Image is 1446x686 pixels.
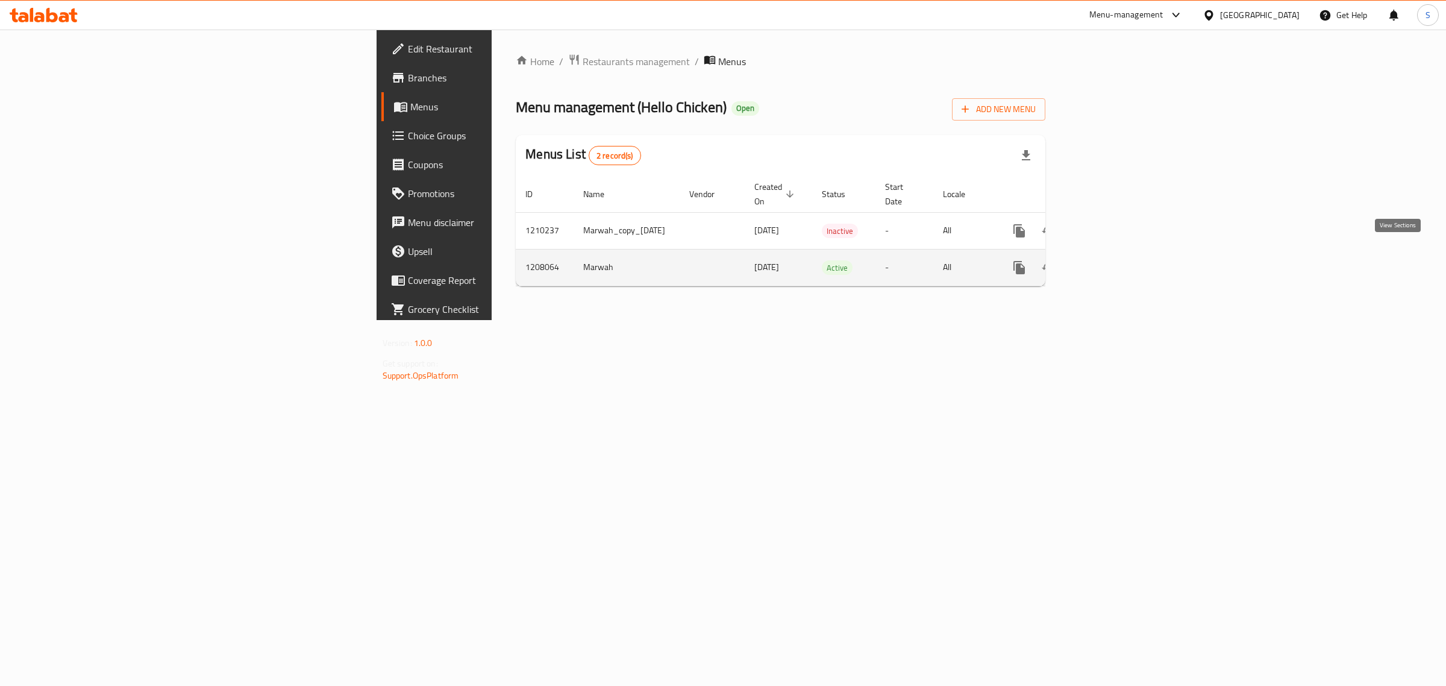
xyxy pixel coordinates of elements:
span: Branches [408,71,609,85]
span: Edit Restaurant [408,42,609,56]
button: more [1005,216,1034,245]
span: Get support on: [383,356,438,371]
button: more [1005,253,1034,282]
td: Marwah_copy_[DATE] [574,212,680,249]
a: Grocery Checklist [381,295,618,324]
span: Version: [383,335,412,351]
div: Total records count [589,146,641,165]
span: 1.0.0 [414,335,433,351]
a: Support.OpsPlatform [383,368,459,383]
span: Vendor [689,187,730,201]
span: ID [525,187,548,201]
span: Created On [754,180,798,209]
button: Add New Menu [952,98,1045,121]
td: All [933,212,995,249]
table: enhanced table [516,176,1130,286]
span: Choice Groups [408,128,609,143]
h2: Menus List [525,145,640,165]
span: Promotions [408,186,609,201]
a: Edit Restaurant [381,34,618,63]
td: - [875,212,933,249]
span: Name [583,187,620,201]
td: All [933,249,995,286]
span: Coverage Report [408,273,609,288]
div: Open [731,101,759,116]
span: Grocery Checklist [408,302,609,316]
span: Add New Menu [962,102,1036,117]
td: - [875,249,933,286]
th: Actions [995,176,1130,213]
span: Menus [410,99,609,114]
a: Restaurants management [568,54,690,69]
a: Menu disclaimer [381,208,618,237]
div: [GEOGRAPHIC_DATA] [1220,8,1300,22]
span: [DATE] [754,222,779,238]
span: S [1426,8,1430,22]
span: Restaurants management [583,54,690,69]
span: Menus [718,54,746,69]
span: Menu management ( Hello Chicken ) [516,93,727,121]
nav: breadcrumb [516,54,1045,69]
a: Upsell [381,237,618,266]
span: [DATE] [754,259,779,275]
a: Coupons [381,150,618,179]
span: Start Date [885,180,919,209]
span: Coupons [408,157,609,172]
span: Menu disclaimer [408,215,609,230]
button: Change Status [1034,253,1063,282]
a: Promotions [381,179,618,208]
span: Upsell [408,244,609,259]
a: Menus [381,92,618,121]
span: Open [731,103,759,113]
div: Menu-management [1089,8,1163,22]
div: Active [822,260,853,275]
span: Inactive [822,224,858,238]
span: Status [822,187,861,201]
div: Export file [1012,141,1041,170]
span: 2 record(s) [589,150,640,162]
span: Locale [943,187,981,201]
td: Marwah [574,249,680,286]
li: / [695,54,699,69]
button: Change Status [1034,216,1063,245]
a: Choice Groups [381,121,618,150]
a: Branches [381,63,618,92]
span: Active [822,261,853,275]
a: Coverage Report [381,266,618,295]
